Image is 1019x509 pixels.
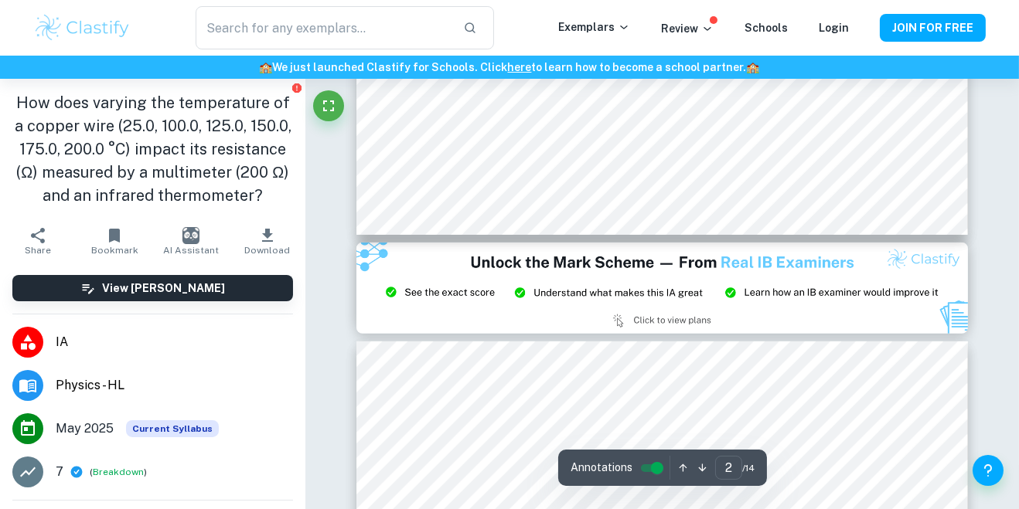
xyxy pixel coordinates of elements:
[182,227,199,244] img: AI Assistant
[126,420,219,437] div: This exemplar is based on the current syllabus. Feel free to refer to it for inspiration/ideas wh...
[291,82,302,93] button: Report issue
[56,333,293,351] span: IA
[558,19,630,36] p: Exemplars
[102,280,225,297] h6: View [PERSON_NAME]
[747,61,760,73] span: 🏫
[77,219,153,263] button: Bookmark
[90,465,147,480] span: ( )
[12,275,293,301] button: View [PERSON_NAME]
[93,465,144,479] button: Breakdown
[33,12,131,43] img: Clastify logo
[661,20,714,37] p: Review
[3,59,1016,76] h6: We just launched Clastify for Schools. Click to learn how to become a school partner.
[163,245,219,256] span: AI Assistant
[356,243,968,334] img: Ad
[571,460,632,476] span: Annotations
[12,91,293,207] h1: How does varying the temperature of a copper wire (25.0, 100.0, 125.0, 150.0, 175.0, 200.0 °C) im...
[25,245,51,256] span: Share
[819,22,849,34] a: Login
[880,14,986,42] button: JOIN FOR FREE
[313,90,344,121] button: Fullscreen
[742,461,755,475] span: / 14
[508,61,532,73] a: here
[91,245,138,256] span: Bookmark
[196,6,451,49] input: Search for any exemplars...
[126,420,219,437] span: Current Syllabus
[56,419,114,438] span: May 2025
[56,376,293,395] span: Physics - HL
[153,219,230,263] button: AI Assistant
[973,455,1004,486] button: Help and Feedback
[244,245,290,256] span: Download
[56,463,63,481] p: 7
[745,22,788,34] a: Schools
[230,219,306,263] button: Download
[260,61,273,73] span: 🏫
